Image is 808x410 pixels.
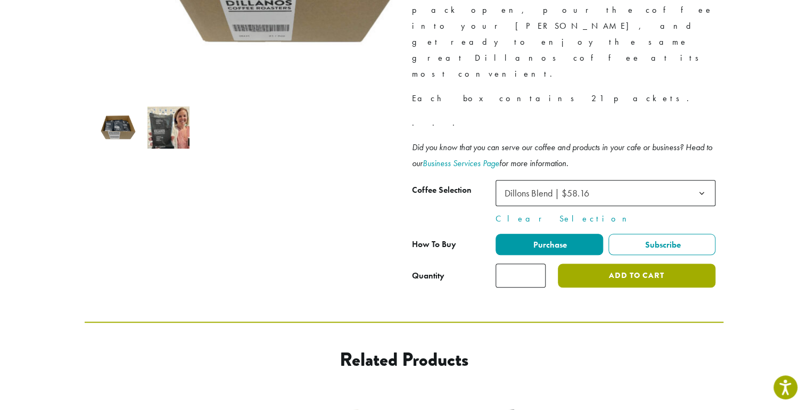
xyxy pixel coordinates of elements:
span: Dillons Blend | $58.16 [505,187,589,199]
p: Each box contains 21 packets. [412,91,715,106]
div: Quantity [412,269,444,282]
h2: Related products [170,348,638,371]
img: DCR Frac Pack | Pre-Ground Pre-Portioned Coffees [97,106,139,149]
span: How To Buy [412,239,456,250]
span: Dillons Blend | $58.16 [496,180,715,206]
img: Frac Packs - Image 2 [147,106,189,149]
label: Coffee Selection [412,183,496,198]
span: Purchase [532,239,567,250]
i: Did you know that you can serve our coffee and products in your cafe or business? Head to our for... [412,142,712,169]
button: Add to cart [558,264,715,288]
input: Product quantity [496,264,546,288]
span: Dillons Blend | $58.16 [500,183,600,203]
a: Clear Selection [496,212,715,225]
a: Business Services Page [423,158,499,169]
p: . . . [412,115,715,131]
span: Subscribe [643,239,680,250]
